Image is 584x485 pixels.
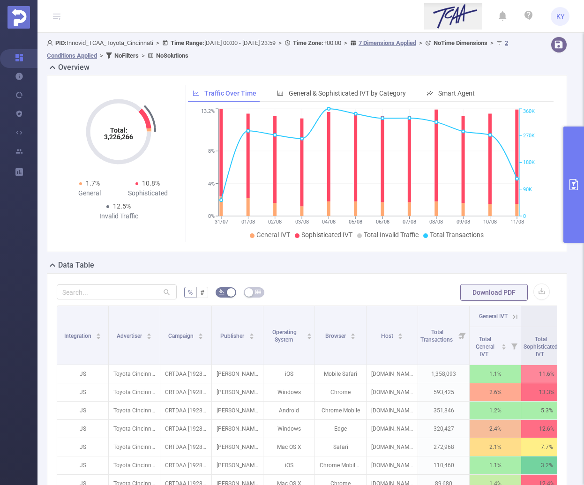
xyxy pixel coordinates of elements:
[502,346,507,349] i: icon: caret-down
[58,62,90,73] h2: Overview
[204,90,256,97] span: Traffic Over Time
[364,231,419,239] span: Total Invalid Traffic
[57,420,108,438] p: JS
[156,52,188,59] b: No Solutions
[212,383,263,401] p: [PERSON_NAME] Blue Book [8532]
[367,402,418,419] p: [DOMAIN_NAME]
[198,336,203,338] i: icon: caret-down
[381,333,395,339] span: Host
[146,332,152,337] div: Sort
[263,383,314,401] p: Windows
[350,332,356,337] div: Sort
[483,219,497,225] tspan: 10/08
[109,383,160,401] p: Toyota Cincinnati [4291]
[263,456,314,474] p: iOS
[322,219,336,225] tspan: 04/08
[523,133,535,139] tspan: 270K
[168,333,195,339] span: Campaign
[117,333,143,339] span: Advertiser
[470,365,521,383] p: 1.1%
[114,52,139,59] b: No Filters
[249,332,254,335] i: icon: caret-up
[160,456,211,474] p: CRTDAA [192860]
[307,332,312,335] i: icon: caret-up
[295,219,309,225] tspan: 03/08
[96,336,101,338] i: icon: caret-down
[57,365,108,383] p: JS
[470,438,521,456] p: 2.1%
[367,365,418,383] p: [DOMAIN_NAME]
[325,333,347,339] span: Browser
[55,39,67,46] b: PID:
[198,332,203,335] i: icon: caret-up
[301,231,352,239] span: Sophisticated IVT
[263,402,314,419] p: Android
[434,39,487,46] b: No Time Dimensions
[263,365,314,383] p: iOS
[57,284,177,299] input: Search...
[523,109,535,115] tspan: 360K
[367,456,418,474] p: [DOMAIN_NAME]
[97,52,106,59] span: >
[109,420,160,438] p: Toyota Cincinnati [4291]
[109,456,160,474] p: Toyota Cincinnati [4291]
[119,188,177,198] div: Sophisticated
[47,40,55,46] i: icon: user
[307,336,312,338] i: icon: caret-down
[171,39,204,46] b: Time Range:
[57,402,108,419] p: JS
[219,289,225,295] i: icon: bg-colors
[193,90,199,97] i: icon: line-chart
[341,39,350,46] span: >
[241,219,255,225] tspan: 01/08
[508,327,521,365] i: Filter menu
[212,420,263,438] p: [PERSON_NAME] Blue Book [8532]
[420,329,454,343] span: Total Transactions
[96,332,101,335] i: icon: caret-up
[268,219,282,225] tspan: 02/08
[90,211,148,221] div: Invalid Traffic
[351,336,356,338] i: icon: caret-down
[523,187,532,193] tspan: 90K
[438,90,475,97] span: Smart Agent
[200,289,204,296] span: #
[256,231,290,239] span: General IVT
[60,188,119,198] div: General
[521,456,572,474] p: 3.2%
[397,332,403,337] div: Sort
[429,219,443,225] tspan: 08/08
[160,365,211,383] p: CRTDAA [192860]
[315,383,366,401] p: Chrome
[398,332,403,335] i: icon: caret-up
[208,213,215,219] tspan: 0%
[418,383,469,401] p: 593,425
[289,90,406,97] span: General & Sophisticated IVT by Category
[109,402,160,419] p: Toyota Cincinnati [4291]
[460,284,528,301] button: Download PDF
[315,420,366,438] p: Edge
[142,179,160,187] span: 10.8%
[315,402,366,419] p: Chrome Mobile
[113,202,131,210] span: 12.5%
[556,7,564,26] span: KY
[470,420,521,438] p: 2.4%
[524,336,558,358] span: Total Sophisticated IVT
[476,336,494,358] span: Total General IVT
[418,420,469,438] p: 320,427
[367,420,418,438] p: [DOMAIN_NAME]
[212,456,263,474] p: [PERSON_NAME] Blue Book [8532]
[147,332,152,335] i: icon: caret-up
[212,365,263,383] p: [PERSON_NAME] Blue Book [8532]
[403,219,416,225] tspan: 07/08
[96,332,101,337] div: Sort
[367,438,418,456] p: [DOMAIN_NAME]
[457,219,470,225] tspan: 09/08
[64,333,93,339] span: Integration
[249,336,254,338] i: icon: caret-down
[502,343,507,345] i: icon: caret-up
[456,306,469,365] i: Filter menu
[208,148,215,154] tspan: 8%
[351,332,356,335] i: icon: caret-up
[418,456,469,474] p: 110,460
[160,438,211,456] p: CRTDAA [192860]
